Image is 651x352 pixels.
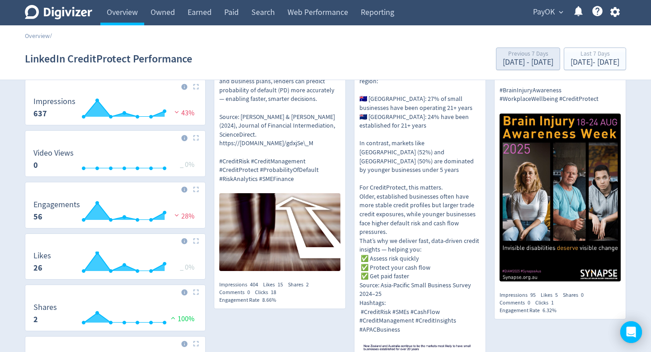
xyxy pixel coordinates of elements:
[219,193,340,271] img: https://media.cf.digivizer.com/images/linkedin-138836093-urn:li:share:7363732644162895872-e000ab0...
[193,341,199,347] img: Placeholder
[33,262,42,273] strong: 26
[172,109,181,115] img: negative-performance.svg
[528,299,530,306] span: 0
[172,212,181,219] img: negative-performance.svg
[29,97,202,121] svg: Impressions 637
[262,296,276,304] span: 8.66%
[33,314,38,325] strong: 2
[193,84,199,90] img: Placeholder
[193,238,199,244] img: Placeholder
[278,281,283,288] span: 15
[535,299,559,307] div: Clicks
[530,291,536,299] span: 95
[247,289,250,296] span: 0
[219,289,255,296] div: Comments
[180,160,194,169] span: _ 0%
[193,135,199,141] img: Placeholder
[14,14,22,22] img: logo_orange.svg
[557,8,565,16] span: expand_more
[25,32,50,40] a: Overview
[29,252,202,276] svg: Likes 26
[172,212,194,221] span: 28%
[263,281,288,289] div: Likes
[25,44,192,73] h1: LinkedIn CreditProtect Performance
[620,321,642,343] div: Open Intercom Messenger
[24,52,32,60] img: tab_domain_overview_orange.svg
[500,307,561,314] div: Engagement Rate
[271,289,276,296] span: 18
[33,148,74,158] dt: Video Views
[496,48,560,70] button: Previous 7 Days[DATE] - [DATE]
[306,281,309,288] span: 2
[100,53,152,59] div: Keywords by Traffic
[29,200,202,224] svg: Engagements 56
[24,24,99,31] div: Domain: [DOMAIN_NAME]
[33,108,47,119] strong: 637
[500,114,621,281] img: https://media.cf.digivizer.com/images/linkedin-138836093-urn:li:share:7363749926838665216-5ca7156...
[541,291,563,299] div: Likes
[255,289,281,296] div: Clicks
[359,15,481,334] p: Australia and [GEOGRAPHIC_DATA] lead the way in business longevity across APAC The Asia-Pacific S...
[193,186,199,192] img: Placeholder
[571,51,619,58] div: Last 7 Days
[564,48,626,70] button: Last 7 Days[DATE]- [DATE]
[500,291,541,299] div: Impressions
[563,291,589,299] div: Shares
[193,289,199,295] img: Placeholder
[34,53,81,59] div: Domain Overview
[555,291,558,299] span: 5
[29,303,202,327] svg: Shares 2
[33,160,38,171] strong: 0
[288,281,314,289] div: Shares
[542,307,557,314] span: 6.32%
[219,15,340,183] p: Forward-Looking Credit Risk Is the Future Traditional credit scoring models often rely on histori...
[172,109,194,118] span: 43%
[581,291,584,299] span: 0
[571,58,619,67] div: [DATE] - [DATE]
[503,58,553,67] div: [DATE] - [DATE]
[33,200,80,210] dt: Engagements
[33,211,42,222] strong: 56
[29,149,202,173] svg: Video Views 0
[500,299,535,307] div: Comments
[33,251,51,261] dt: Likes
[503,51,553,58] div: Previous 7 Days
[33,302,57,313] dt: Shares
[219,281,263,289] div: Impressions
[180,263,194,272] span: _ 0%
[169,314,178,321] img: positive-performance.svg
[50,32,52,40] span: /
[90,52,97,60] img: tab_keywords_by_traffic_grey.svg
[551,299,554,306] span: 1
[33,96,75,107] dt: Impressions
[250,281,258,288] span: 404
[169,314,194,323] span: 100%
[530,5,566,19] button: PayOK
[14,24,22,31] img: website_grey.svg
[533,5,555,19] span: PayOK
[25,14,44,22] div: v 4.0.25
[219,296,281,304] div: Engagement Rate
